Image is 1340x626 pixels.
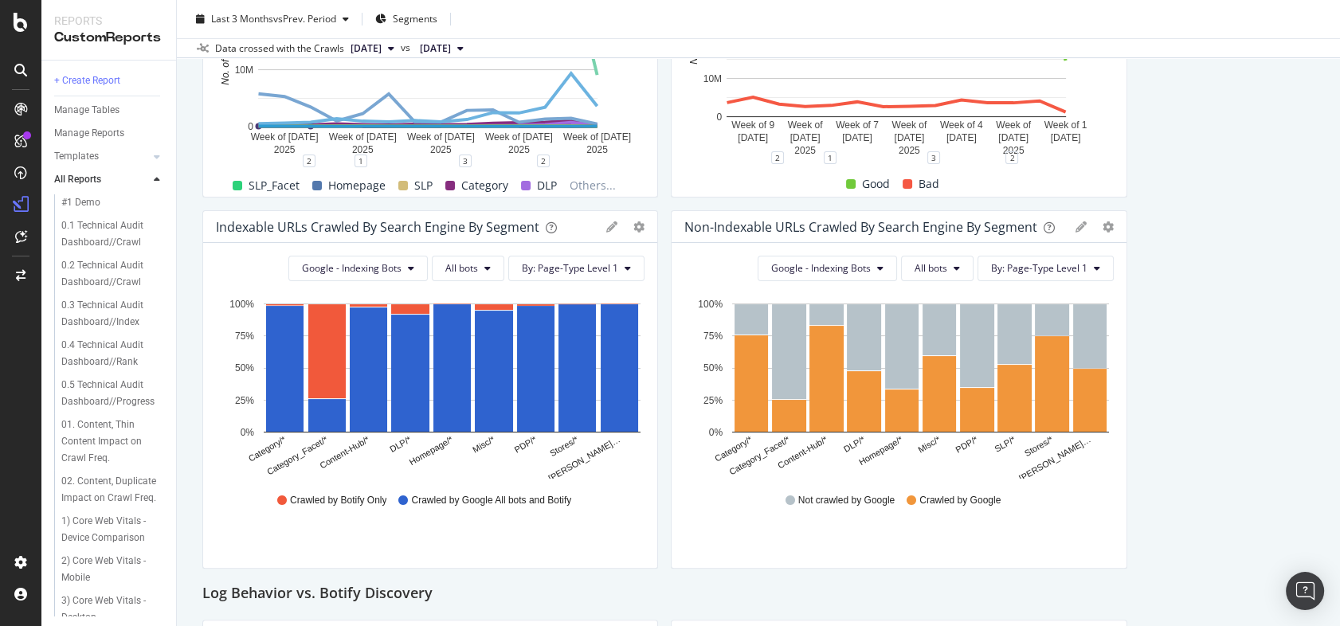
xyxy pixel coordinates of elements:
[369,6,444,32] button: Segments
[586,144,608,155] text: 2025
[671,210,1126,569] div: Non-Indexable URLs Crawled By Search Engine By SegmentgeargearGoogle - Indexing BotsAll botsBy: P...
[1023,434,1056,458] text: Stores/*
[798,494,895,507] span: Not crawled by Google
[355,155,367,167] div: 1
[61,417,165,467] a: 01. Content, Thin Content Impact on Crawl Freq.
[824,151,837,164] div: 1
[344,39,401,58] button: [DATE]
[265,434,330,477] text: Category_Facet/*
[61,473,157,507] div: 02. Content, Duplicate Impact on Crawl Freq.
[548,434,581,458] text: Stores/*
[61,377,156,410] div: 0.5 Technical Audit Dashboard//Progress
[54,72,120,89] div: + Create Report
[401,41,413,55] span: vs
[229,299,254,310] text: 100%
[703,73,722,84] text: 10M
[247,434,288,464] text: Category/*
[1003,144,1025,155] text: 2025
[699,299,723,310] text: 100%
[537,155,550,167] div: 2
[732,119,775,131] text: Week of 9
[235,331,254,342] text: 75%
[407,131,475,143] text: Week of [DATE]
[991,261,1087,275] span: By: Page-Type Level 1
[771,261,871,275] span: Google - Indexing Bots
[485,131,553,143] text: Week of [DATE]
[54,171,101,188] div: All Reports
[508,144,530,155] text: 2025
[563,131,631,143] text: Week of [DATE]
[61,473,165,507] a: 02. Content, Duplicate Impact on Crawl Freq.
[61,337,165,370] a: 0.4 Technical Audit Dashboard//Rank
[303,155,315,167] div: 2
[445,261,478,275] span: All bots
[895,132,925,143] text: [DATE]
[61,337,155,370] div: 0.4 Technical Audit Dashboard//Rank
[727,434,792,477] text: Category_Facet/*
[251,131,319,143] text: Week of [DATE]
[459,155,472,167] div: 3
[61,217,165,251] a: 0.1 Technical Audit Dashboard//Crawl
[61,593,153,626] div: 3) Core Web Vitals - Desktop
[216,294,641,479] svg: A chart.
[54,171,149,188] a: All Reports
[202,210,658,569] div: Indexable URLs Crawled By Search Engine By SegmentgeargearGoogle - Indexing BotsAll botsBy: Page-...
[993,434,1017,454] text: SLP/*
[432,256,504,281] button: All bots
[946,132,977,143] text: [DATE]
[790,132,821,143] text: [DATE]
[709,427,723,438] text: 0%
[1051,132,1081,143] text: [DATE]
[713,434,754,464] text: Category/*
[537,176,557,195] span: DLP
[202,581,433,607] h2: Log Behavior vs. Botify Discovery
[739,132,769,143] text: [DATE]
[842,434,868,454] text: DLP/*
[430,144,452,155] text: 2025
[211,12,273,25] span: Last 3 Months
[471,434,497,455] text: Misc/*
[61,194,165,211] a: #1 Demo
[684,294,1109,479] svg: A chart.
[54,13,163,29] div: Reports
[290,494,386,507] span: Crawled by Botify Only
[788,119,823,131] text: Week of
[717,112,723,123] text: 0
[202,581,1315,607] div: Log Behavior vs. Botify Discovery
[190,6,355,32] button: Last 3 MonthsvsPrev. Period
[892,119,927,131] text: Week of
[54,102,165,119] a: Manage Tables
[1103,221,1114,233] div: gear
[54,29,163,47] div: CustomReports
[836,119,879,131] text: Week of 7
[393,12,437,25] span: Segments
[249,176,300,195] span: SLP_Facet
[352,144,374,155] text: 2025
[563,176,622,195] span: Others...
[461,176,508,195] span: Category
[54,148,99,165] div: Templates
[302,261,402,275] span: Google - Indexing Bots
[216,219,539,235] div: Indexable URLs Crawled By Search Engine By Segment
[61,257,156,291] div: 0.2 Technical Audit Dashboard//Crawl
[61,297,155,331] div: 0.3 Technical Audit Dashboard//Index
[61,513,156,546] div: 1) Core Web Vitals - Device Comparison
[916,434,942,455] text: Misc/*
[288,256,428,281] button: Google - Indexing Bots
[248,121,253,132] text: 0
[318,434,371,471] text: Content-Hub/*
[411,494,571,507] span: Crawled by Google All bots and Botify
[862,174,890,194] span: Good
[273,12,336,25] span: vs Prev. Period
[351,41,382,56] span: 2025 Aug. 21st
[857,434,905,467] text: Homepage/*
[235,362,254,374] text: 50%
[771,151,784,164] div: 2
[328,176,386,195] span: Homepage
[919,494,1001,507] span: Crawled by Google
[274,144,296,155] text: 2025
[758,256,897,281] button: Google - Indexing Bots
[522,261,618,275] span: By: Page-Type Level 1
[54,72,165,89] a: + Create Report
[413,39,470,58] button: [DATE]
